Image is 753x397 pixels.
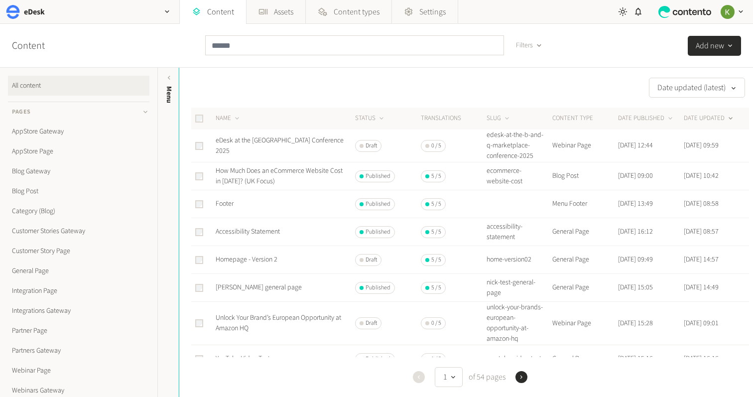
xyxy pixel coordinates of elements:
span: Menu [164,86,174,103]
span: 5 / 5 [431,172,441,181]
time: [DATE] 16:12 [618,227,653,237]
span: Filters [516,40,533,51]
time: [DATE] 16:16 [684,354,719,364]
time: [DATE] 09:59 [684,140,719,150]
span: 5 / 5 [431,228,441,237]
a: Homepage - Version 2 [216,255,277,265]
td: ecommerce-website-cost [486,162,552,190]
button: DATE UPDATED [684,114,735,124]
span: Published [366,355,390,364]
span: Published [366,283,390,292]
span: 5 / 5 [431,256,441,265]
img: Keelin Terry [721,5,735,19]
th: CONTENT TYPE [552,108,618,130]
time: [DATE] 09:00 [618,171,653,181]
time: [DATE] 09:49 [618,255,653,265]
a: AppStore Gateway [8,122,149,141]
span: Pages [12,108,31,117]
button: SLUG [487,114,511,124]
button: NAME [216,114,241,124]
td: Menu Footer [552,190,618,218]
a: YouTube Video Test [216,354,270,364]
time: [DATE] 15:16 [618,354,653,364]
button: 1 [435,367,463,387]
a: Integration Page [8,281,149,301]
a: Webinar Page [8,361,149,381]
a: Partner Page [8,321,149,341]
span: Published [366,228,390,237]
button: Filters [508,35,550,55]
span: Content types [334,6,379,18]
td: accessibility-statement [486,218,552,246]
span: Published [366,172,390,181]
span: Draft [366,256,377,265]
time: [DATE] 09:01 [684,318,719,328]
a: Unlock Your Brand’s European Opportunity at Amazon HQ [216,313,341,333]
a: Integrations Gateway [8,301,149,321]
th: Translations [420,108,486,130]
span: 5 / 5 [431,283,441,292]
a: Customer Story Page [8,241,149,261]
time: [DATE] 14:49 [684,282,719,292]
span: 5 / 5 [431,200,441,209]
button: Add new [688,36,741,56]
img: eDesk [6,5,20,19]
span: Published [366,200,390,209]
button: Date updated (latest) [649,78,745,98]
td: Webinar Page [552,130,618,162]
td: edesk-at-the-b-and-q-marketplace-conference-2025 [486,130,552,162]
td: General Page [552,218,618,246]
a: All content [8,76,149,96]
a: eDesk at the [GEOGRAPHIC_DATA] Conference 2025 [216,135,344,156]
span: Draft [366,141,377,150]
a: Footer [216,199,234,209]
time: [DATE] 15:05 [618,282,653,292]
a: Accessibility Statement [216,227,280,237]
a: Customer Stories Gateway [8,221,149,241]
a: AppStore Page [8,141,149,161]
td: you-tube-video-test [486,345,552,373]
time: [DATE] 08:58 [684,199,719,209]
span: 0 / 5 [431,141,441,150]
a: Blog Gateway [8,161,149,181]
span: Draft [366,319,377,328]
time: [DATE] 13:49 [618,199,653,209]
td: nick-test-general-page [486,274,552,302]
time: [DATE] 10:42 [684,171,719,181]
td: home-version02 [486,246,552,274]
h2: Content [12,38,68,53]
time: [DATE] 12:44 [618,140,653,150]
a: Blog Post [8,181,149,201]
td: General Page [552,345,618,373]
td: General Page [552,274,618,302]
span: 0 / 5 [431,319,441,328]
a: Partners Gateway [8,341,149,361]
a: How Much Does an eCommerce Website Cost in [DATE]? (UK Focus) [216,166,343,186]
time: [DATE] 15:28 [618,318,653,328]
span: 1 / 5 [431,355,441,364]
span: of 54 pages [467,371,505,383]
td: unlock-your-brands-european-opportunity-at-amazon-hq [486,302,552,345]
time: [DATE] 08:57 [684,227,719,237]
a: General Page [8,261,149,281]
td: Webinar Page [552,302,618,345]
td: Blog Post [552,162,618,190]
a: [PERSON_NAME] general page [216,282,302,292]
span: Settings [419,6,446,18]
button: STATUS [355,114,385,124]
a: Category (Blog) [8,201,149,221]
td: General Page [552,246,618,274]
button: DATE PUBLISHED [618,114,674,124]
h2: eDesk [24,6,45,18]
time: [DATE] 14:57 [684,255,719,265]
